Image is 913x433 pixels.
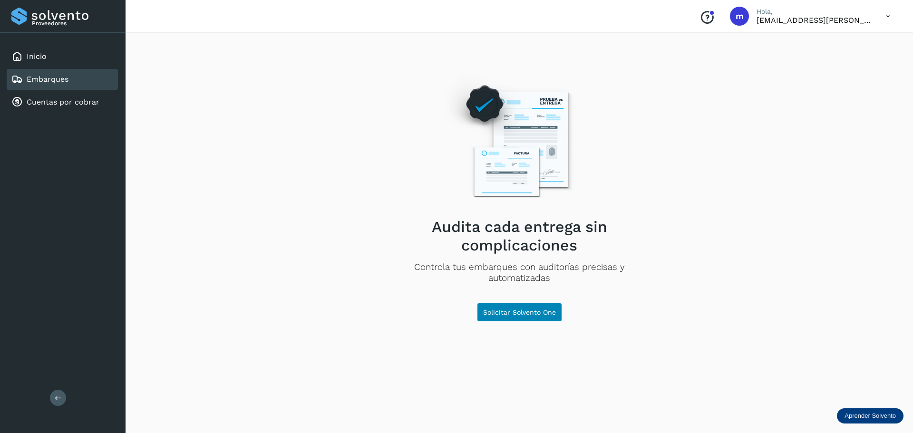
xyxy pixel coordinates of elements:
a: Cuentas por cobrar [27,97,99,106]
div: Cuentas por cobrar [7,92,118,113]
div: Embarques [7,69,118,90]
a: Embarques [27,75,68,84]
div: Inicio [7,46,118,67]
span: Solicitar Solvento One [483,309,556,316]
p: Hola, [757,8,871,16]
p: merobles@fletes-mexico.com [757,16,871,25]
button: Solicitar Solvento One [477,303,562,322]
img: Empty state image [437,71,602,210]
p: Controla tus embarques con auditorías precisas y automatizadas [384,262,655,284]
h2: Audita cada entrega sin complicaciones [384,218,655,254]
p: Aprender Solvento [845,412,896,420]
p: Proveedores [32,20,114,27]
div: Aprender Solvento [837,408,903,423]
a: Inicio [27,52,47,61]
